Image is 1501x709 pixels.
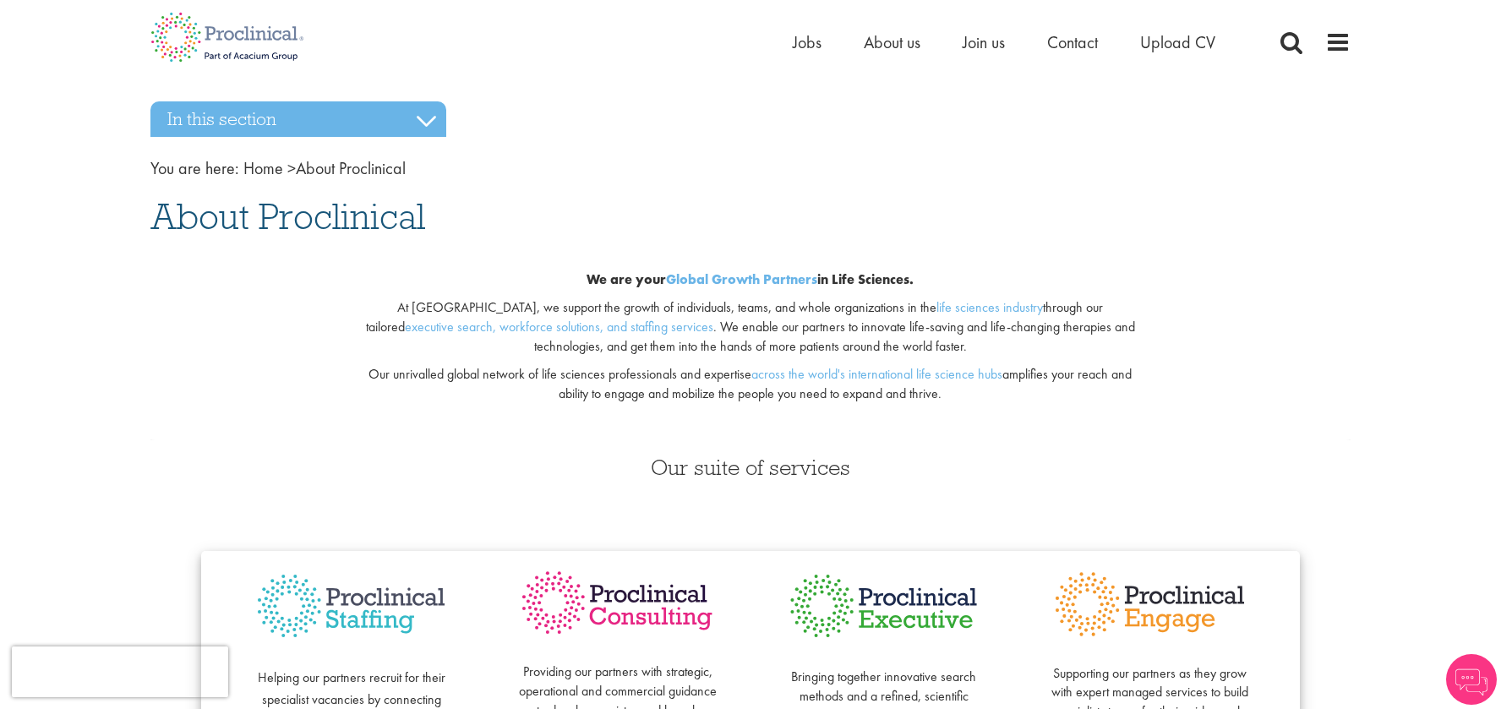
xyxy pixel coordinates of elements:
[150,157,239,179] span: You are here:
[150,456,1351,478] h3: Our suite of services
[587,270,914,288] b: We are your in Life Sciences.
[518,568,717,638] img: Proclinical Consulting
[1047,31,1098,53] a: Contact
[252,568,450,645] img: Proclinical Staffing
[405,318,713,335] a: executive search, workforce solutions, and staffing services
[355,365,1147,404] p: Our unrivalled global network of life sciences professionals and expertise amplifies your reach a...
[793,31,821,53] a: Jobs
[666,270,817,288] a: Global Growth Partners
[287,157,296,179] span: >
[243,157,406,179] span: About Proclinical
[1140,31,1215,53] a: Upload CV
[936,298,1043,316] a: life sciences industry
[864,31,920,53] a: About us
[1051,568,1249,641] img: Proclinical Engage
[963,31,1005,53] a: Join us
[784,568,983,644] img: Proclinical Executive
[150,101,446,137] h3: In this section
[150,194,425,239] span: About Proclinical
[1446,654,1497,705] img: Chatbot
[243,157,283,179] a: breadcrumb link to Home
[12,646,228,697] iframe: reCAPTCHA
[751,365,1002,383] a: across the world's international life science hubs
[355,298,1147,357] p: At [GEOGRAPHIC_DATA], we support the growth of individuals, teams, and whole organizations in the...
